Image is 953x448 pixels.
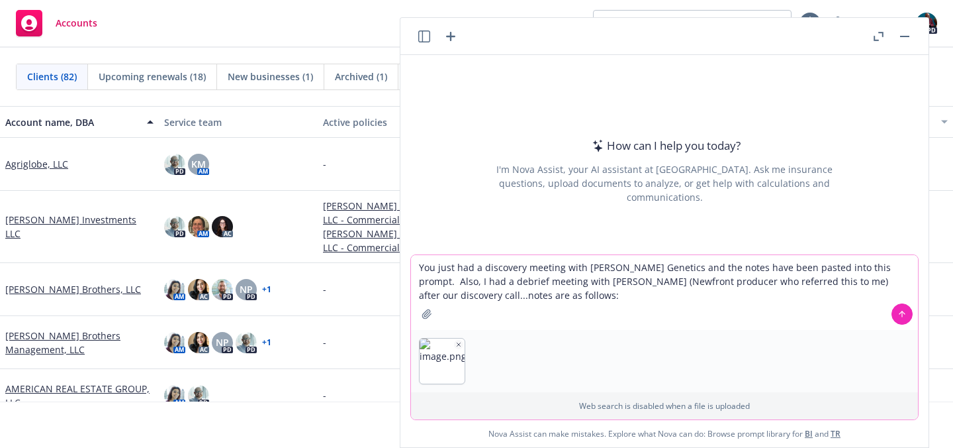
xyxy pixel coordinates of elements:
button: View accounts as producer... [593,10,792,36]
button: Active policies [318,106,476,138]
a: [PERSON_NAME] Investments LLC - Commercial Package [323,227,471,254]
a: AMERICAN REAL ESTATE GROUP, LLC [5,382,154,410]
a: Agriglobe, LLC [5,157,68,171]
a: Accounts [11,5,103,42]
span: KM [191,157,206,171]
img: image.png [420,339,465,384]
div: Active policies [323,115,471,129]
div: Service team [164,115,312,129]
img: photo [164,385,185,406]
a: TR [831,428,840,439]
a: Search [855,10,882,36]
img: photo [236,332,257,353]
span: View accounts as producer... [604,17,731,30]
img: photo [916,13,937,34]
img: photo [188,332,209,353]
img: photo [164,332,185,353]
img: photo [164,279,185,300]
a: + 1 [262,339,271,347]
img: photo [188,216,209,237]
a: [PERSON_NAME] Investments LLC [5,213,154,241]
a: [PERSON_NAME] Investments LLC - Commercial Umbrella [323,199,471,227]
img: photo [164,154,185,175]
span: Upcoming renewals (18) [99,70,206,84]
img: photo [212,279,233,300]
span: New businesses (1) [228,70,313,84]
img: photo [188,279,209,300]
a: [PERSON_NAME] Brothers, LLC [5,282,141,296]
img: photo [164,216,185,237]
img: photo [188,385,209,406]
div: I'm Nova Assist, your AI assistant at [GEOGRAPHIC_DATA]. Ask me insurance questions, upload docum... [478,162,850,204]
span: NP [216,335,229,349]
span: - [323,335,326,349]
span: - [323,157,326,171]
img: photo [212,216,233,237]
a: Report a Bug [825,10,851,36]
span: - [323,282,326,296]
button: Service team [159,106,318,138]
textarea: You just had a discovery meeting with [PERSON_NAME] Genetics and the notes have been pasted into ... [411,255,918,330]
span: Nova Assist can make mistakes. Explore what Nova can do: Browse prompt library for and [406,420,923,447]
a: Switch app [885,10,912,36]
span: - [323,388,326,402]
div: Account name, DBA [5,115,139,129]
a: + 1 [262,286,271,294]
span: NP [240,282,253,296]
span: Accounts [56,18,97,28]
span: Archived (1) [335,70,387,84]
div: How can I help you today? [588,137,741,154]
a: [PERSON_NAME] Brothers Management, LLC [5,329,154,357]
span: Clients (82) [27,70,77,84]
a: BI [805,428,813,439]
p: Web search is disabled when a file is uploaded [419,400,910,412]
